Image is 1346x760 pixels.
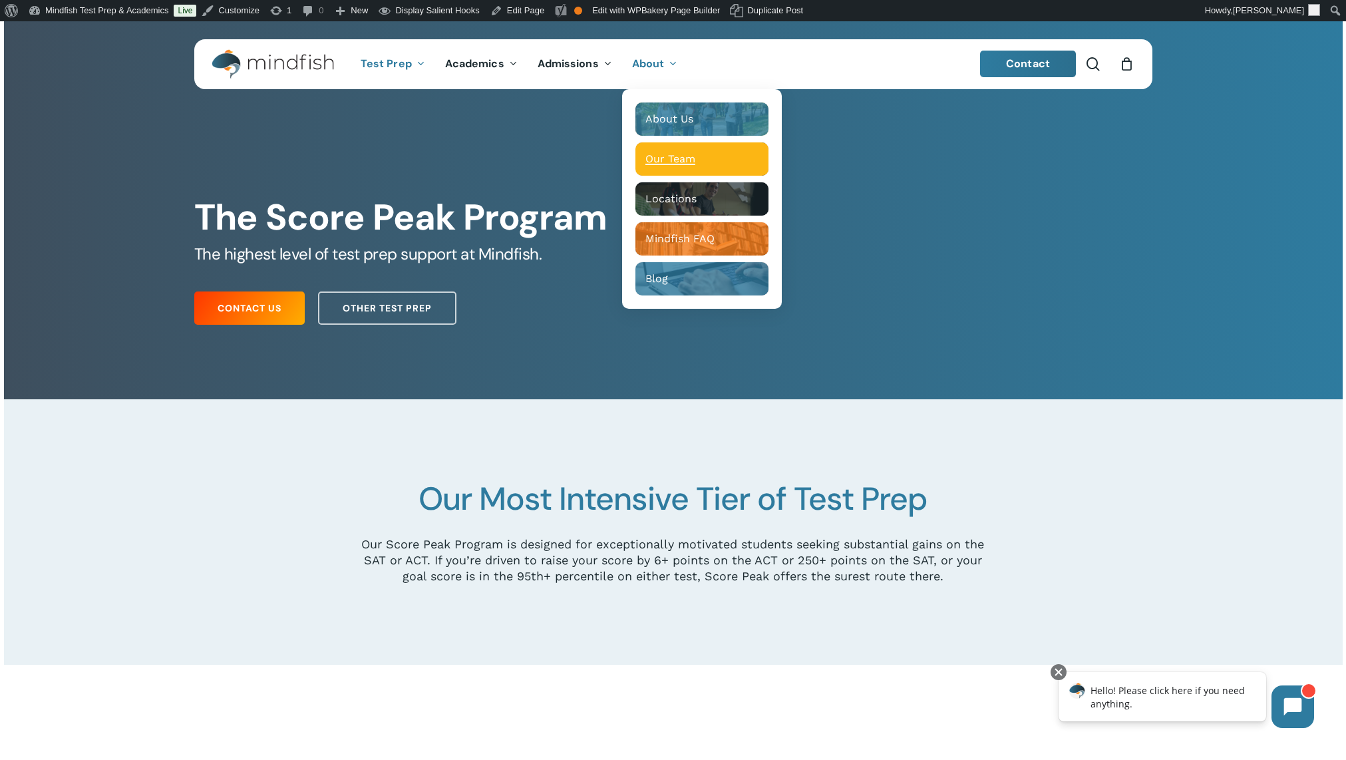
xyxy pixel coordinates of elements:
[218,301,281,315] span: Contact Us
[645,112,693,125] span: About Us
[174,5,196,17] a: Live
[622,59,688,70] a: About
[632,57,665,71] span: About
[351,39,687,89] nav: Main Menu
[318,291,456,325] a: Other Test Prep
[419,478,927,520] span: Our Most Intensive Tier of Test Prep
[194,244,1152,265] h5: The highest level of test prep support at Mindfish.
[574,7,582,15] div: OK
[194,196,1152,239] h1: The Score Peak Program
[635,102,768,136] a: About Us
[435,59,528,70] a: Academics
[1006,57,1050,71] span: Contact
[645,192,697,205] span: Locations
[351,59,435,70] a: Test Prep
[538,57,599,71] span: Admissions
[645,152,695,165] span: Our Team
[1120,57,1134,71] a: Cart
[635,182,768,216] a: Locations
[645,232,715,245] span: Mindfish FAQ
[1045,662,1327,741] iframe: Chatbot
[635,222,768,256] a: Mindfish FAQ
[635,262,768,295] a: Blog
[357,536,989,584] p: Our Score Peak Program is designed for exceptionally motivated students seeking substantial gains...
[361,57,412,71] span: Test Prep
[343,301,432,315] span: Other Test Prep
[445,57,504,71] span: Academics
[980,51,1076,77] a: Contact
[194,39,1152,89] header: Main Menu
[194,291,305,325] a: Contact Us
[645,272,668,285] span: Blog
[635,142,768,176] a: Our Team
[1233,5,1304,15] span: [PERSON_NAME]
[528,59,622,70] a: Admissions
